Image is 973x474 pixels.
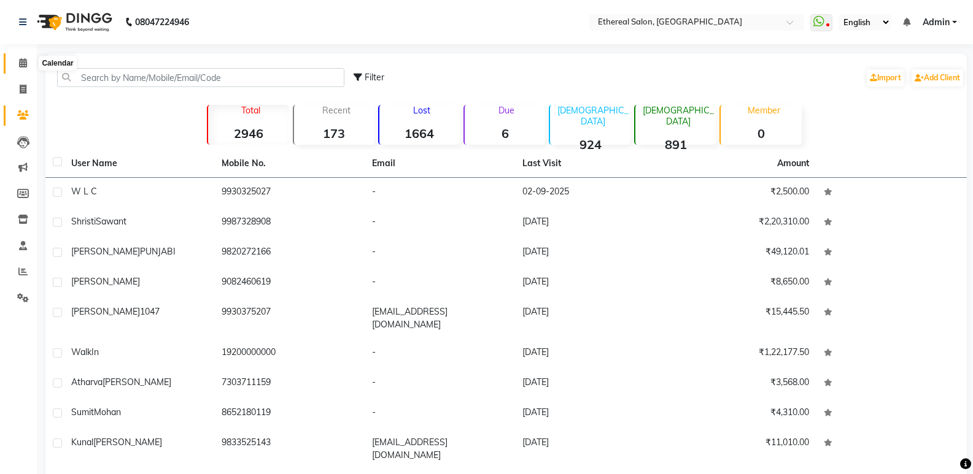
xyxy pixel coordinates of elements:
td: - [365,238,515,268]
td: [DATE] [515,399,665,429]
td: [DATE] [515,268,665,298]
td: ₹8,650.00 [666,268,816,298]
strong: 1664 [379,126,460,141]
span: Kunal [71,437,93,448]
td: [DATE] [515,338,665,369]
strong: 2946 [208,126,289,141]
th: Mobile No. [214,150,365,178]
a: Add Client [912,69,963,86]
td: - [365,369,515,399]
td: 19200000000 [214,338,365,369]
span: Shristi [71,216,96,227]
p: Member [726,105,801,116]
td: [DATE] [515,208,665,238]
td: [DATE] [515,369,665,399]
span: Admin [923,16,950,29]
td: 9833525143 [214,429,365,469]
span: PUNJABI [140,246,176,257]
th: User Name [64,150,214,178]
td: [DATE] [515,238,665,268]
span: [PERSON_NAME] [71,306,140,317]
th: Amount [770,150,816,177]
input: Search by Name/Mobile/Email/Code [57,68,344,87]
div: Calendar [39,56,76,71]
strong: 0 [721,126,801,141]
td: ₹1,22,177.50 [666,338,816,369]
td: 9082460619 [214,268,365,298]
td: ₹11,010.00 [666,429,816,469]
strong: 6 [465,126,545,141]
span: In [91,346,99,357]
b: 08047224946 [135,5,189,39]
span: 1047 [140,306,160,317]
span: Mohan [94,407,121,418]
td: [DATE] [515,429,665,469]
strong: 173 [294,126,374,141]
td: 9930375207 [214,298,365,338]
td: - [365,268,515,298]
span: Walk [71,346,91,357]
td: - [365,338,515,369]
th: Last Visit [515,150,665,178]
strong: 924 [550,137,630,152]
p: [DEMOGRAPHIC_DATA] [555,105,630,127]
td: ₹4,310.00 [666,399,816,429]
img: logo [31,5,115,39]
span: [PERSON_NAME] [71,276,140,287]
span: [PERSON_NAME] [93,437,162,448]
span: Atharva [71,377,103,388]
td: - [365,178,515,208]
p: Due [467,105,545,116]
span: Filter [365,72,384,83]
td: ₹49,120.01 [666,238,816,268]
td: 9987328908 [214,208,365,238]
td: - [365,399,515,429]
td: [EMAIL_ADDRESS][DOMAIN_NAME] [365,429,515,469]
span: [PERSON_NAME] [71,246,140,257]
strong: 891 [635,137,716,152]
td: [DATE] [515,298,665,338]
td: ₹2,20,310.00 [666,208,816,238]
td: ₹2,500.00 [666,178,816,208]
td: - [365,208,515,238]
td: 8652180119 [214,399,365,429]
td: 9930325027 [214,178,365,208]
th: Email [365,150,515,178]
td: ₹3,568.00 [666,369,816,399]
p: Total [213,105,289,116]
span: w l c [71,186,97,197]
span: Sumit [71,407,94,418]
span: [PERSON_NAME] [103,377,171,388]
td: [EMAIL_ADDRESS][DOMAIN_NAME] [365,298,515,338]
p: Recent [299,105,374,116]
td: 9820272166 [214,238,365,268]
td: 7303711159 [214,369,365,399]
p: Lost [384,105,460,116]
td: 02-09-2025 [515,178,665,208]
a: Import [867,69,904,86]
span: Sawant [96,216,126,227]
p: [DEMOGRAPHIC_DATA] [640,105,716,127]
td: ₹15,445.50 [666,298,816,338]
